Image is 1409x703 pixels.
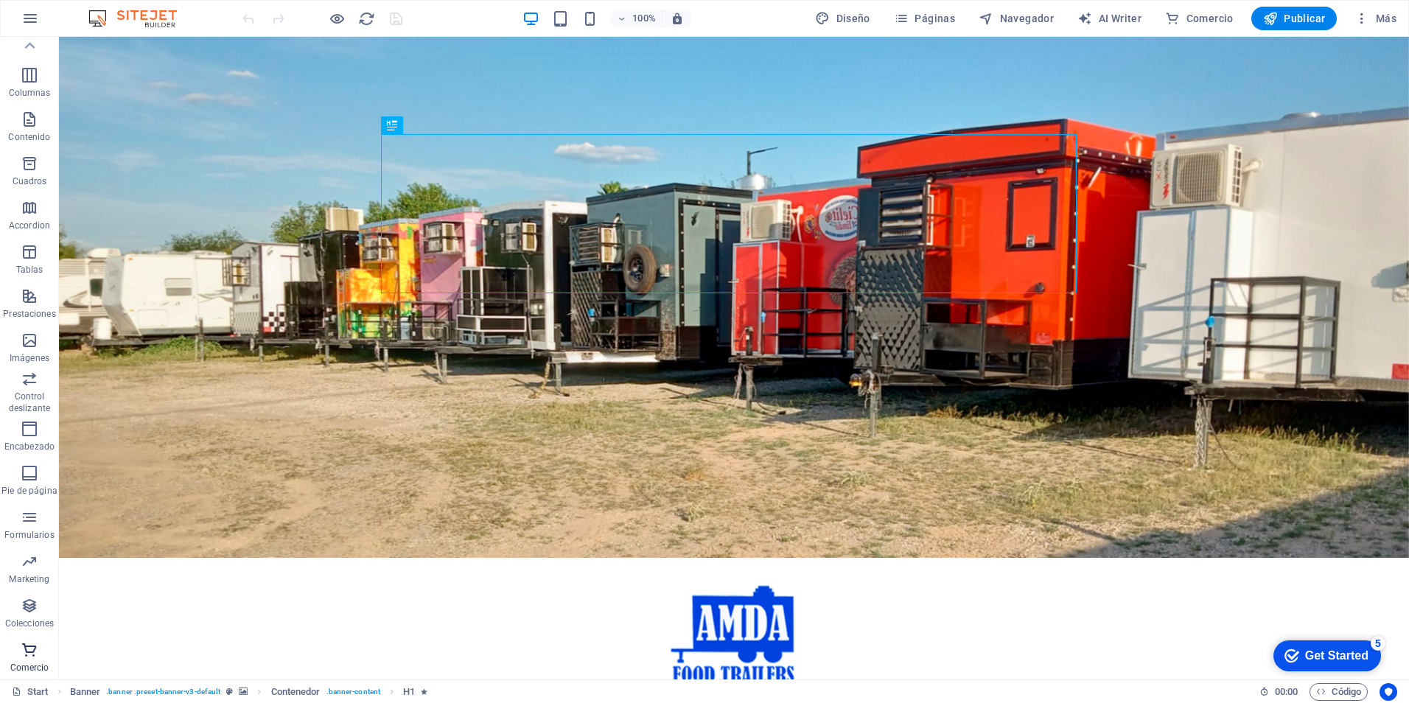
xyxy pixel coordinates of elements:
span: Publicar [1263,11,1326,26]
p: Tablas [16,264,43,276]
button: Usercentrics [1380,683,1397,701]
button: Más [1349,7,1402,30]
i: Al redimensionar, ajustar el nivel de zoom automáticamente para ajustarse al dispositivo elegido. [671,12,684,25]
span: AI Writer [1077,11,1141,26]
span: 00 00 [1275,683,1298,701]
p: Imágenes [10,352,49,364]
p: Comercio [10,662,49,674]
p: Pie de página [1,485,57,497]
i: Este elemento contiene un fondo [239,688,248,696]
div: Diseño (Ctrl+Alt+Y) [809,7,876,30]
p: Marketing [9,573,49,585]
span: Más [1354,11,1396,26]
p: Columnas [9,87,51,99]
p: Colecciones [5,618,54,629]
span: Navegador [979,11,1054,26]
div: Get Started 5 items remaining, 0% complete [8,7,116,38]
i: Volver a cargar página [358,10,375,27]
button: Publicar [1251,7,1338,30]
p: Contenido [8,131,50,143]
span: Comercio [1165,11,1234,26]
button: Código [1310,683,1368,701]
button: 100% [610,10,662,27]
p: Encabezado [4,441,55,452]
span: : [1285,686,1287,697]
button: reload [357,10,375,27]
nav: breadcrumb [70,683,428,701]
i: El elemento contiene una animación [421,688,427,696]
a: Haz clic para cancelar la selección y doble clic para abrir páginas [12,683,49,701]
button: Navegador [973,7,1060,30]
span: Diseño [815,11,870,26]
button: Comercio [1159,7,1240,30]
p: Prestaciones [3,308,55,320]
div: Get Started [40,16,103,29]
span: Código [1316,683,1361,701]
h6: 100% [632,10,656,27]
button: Diseño [809,7,876,30]
p: Accordion [9,220,50,231]
h6: Tiempo de la sesión [1259,683,1298,701]
button: AI Writer [1071,7,1147,30]
img: Editor Logo [85,10,195,27]
button: Páginas [888,7,961,30]
span: Haz clic para seleccionar y doble clic para editar [403,683,415,701]
button: Haz clic para salir del modo de previsualización y seguir editando [328,10,346,27]
p: Cuadros [13,175,47,187]
span: . banner .preset-banner-v3-default [106,683,220,701]
p: Formularios [4,529,54,541]
div: 5 [105,3,120,18]
span: . banner-content [326,683,380,701]
span: Haz clic para seleccionar y doble clic para editar [70,683,101,701]
i: Este elemento es un preajuste personalizable [226,688,233,696]
span: Haz clic para seleccionar y doble clic para editar [271,683,321,701]
span: Páginas [894,11,955,26]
